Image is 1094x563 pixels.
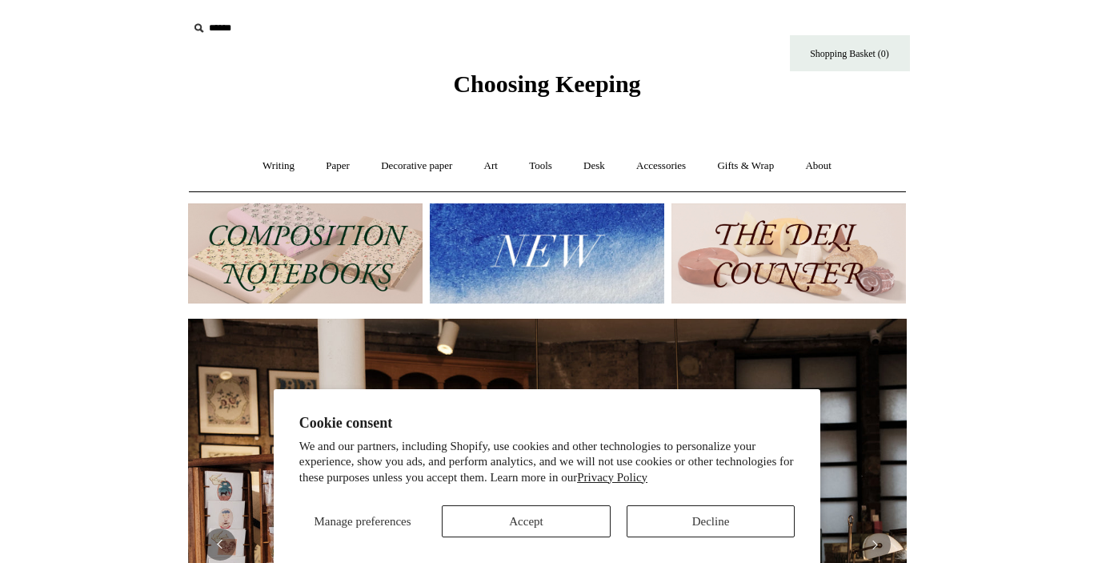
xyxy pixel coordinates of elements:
[791,145,846,187] a: About
[577,471,647,484] a: Privacy Policy
[299,415,795,432] h2: Cookie consent
[430,203,664,304] img: New.jpg__PID:f73bdf93-380a-4a35-bcfe-7823039498e1
[188,203,423,304] img: 202302 Composition ledgers.jpg__PID:69722ee6-fa44-49dd-a067-31375e5d54ec
[367,145,467,187] a: Decorative paper
[790,35,910,71] a: Shopping Basket (0)
[314,515,411,528] span: Manage preferences
[622,145,700,187] a: Accessories
[859,529,891,561] button: Next
[627,505,795,537] button: Decline
[470,145,512,187] a: Art
[569,145,619,187] a: Desk
[248,145,309,187] a: Writing
[299,505,427,537] button: Manage preferences
[204,529,236,561] button: Previous
[703,145,788,187] a: Gifts & Wrap
[671,203,906,304] img: The Deli Counter
[453,70,640,97] span: Choosing Keeping
[299,439,795,486] p: We and our partners, including Shopify, use cookies and other technologies to personalize your ex...
[311,145,364,187] a: Paper
[453,83,640,95] a: Choosing Keeping
[515,145,567,187] a: Tools
[442,505,611,537] button: Accept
